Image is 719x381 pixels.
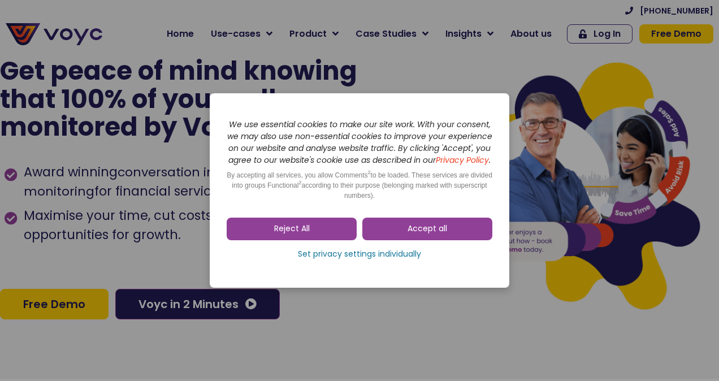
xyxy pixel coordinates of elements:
a: Privacy Policy [436,154,489,166]
sup: 2 [298,180,301,185]
i: We use essential cookies to make our site work. With your consent, we may also use non-essential ... [227,119,492,166]
sup: 2 [368,170,371,175]
span: By accepting all services, you allow Comments to be loaded. These services are divided into group... [227,171,492,200]
span: Set privacy settings individually [298,249,421,260]
a: Reject All [227,218,357,240]
span: Accept all [408,223,447,235]
a: Set privacy settings individually [227,246,492,263]
span: Reject All [274,223,310,235]
a: Accept all [362,218,492,240]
